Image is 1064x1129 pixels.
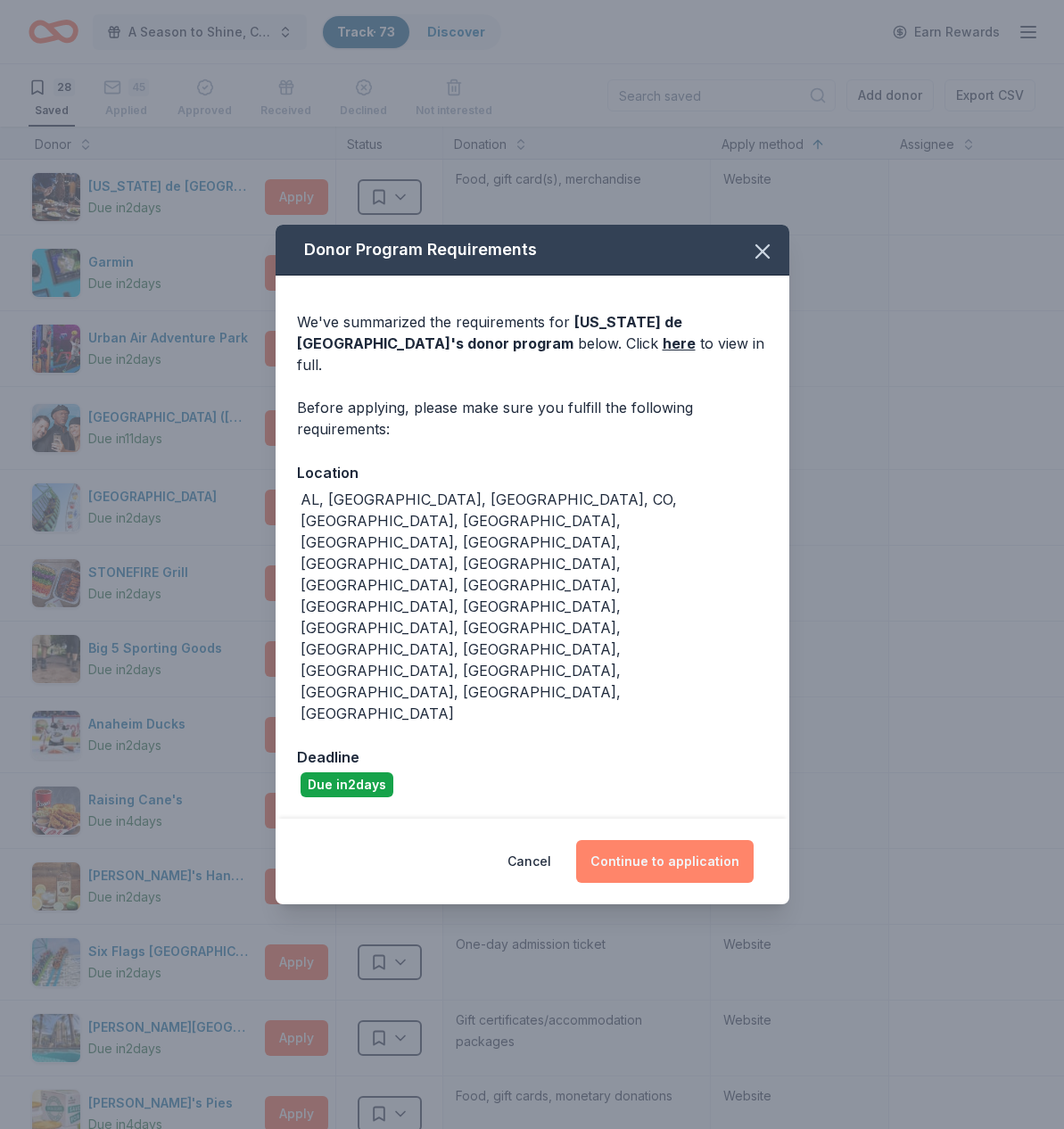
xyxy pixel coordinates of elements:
div: Due in 2 days [301,772,393,797]
button: Cancel [507,840,551,883]
div: We've summarized the requirements for below. Click to view in full. [297,311,768,375]
div: Location [297,461,768,484]
button: Continue to application [576,840,754,883]
div: Deadline [297,746,768,769]
div: Before applying, please make sure you fulfill the following requirements: [297,397,768,440]
a: here [663,333,696,354]
div: AL, [GEOGRAPHIC_DATA], [GEOGRAPHIC_DATA], CO, [GEOGRAPHIC_DATA], [GEOGRAPHIC_DATA], [GEOGRAPHIC_D... [301,489,768,724]
div: Donor Program Requirements [276,225,789,276]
